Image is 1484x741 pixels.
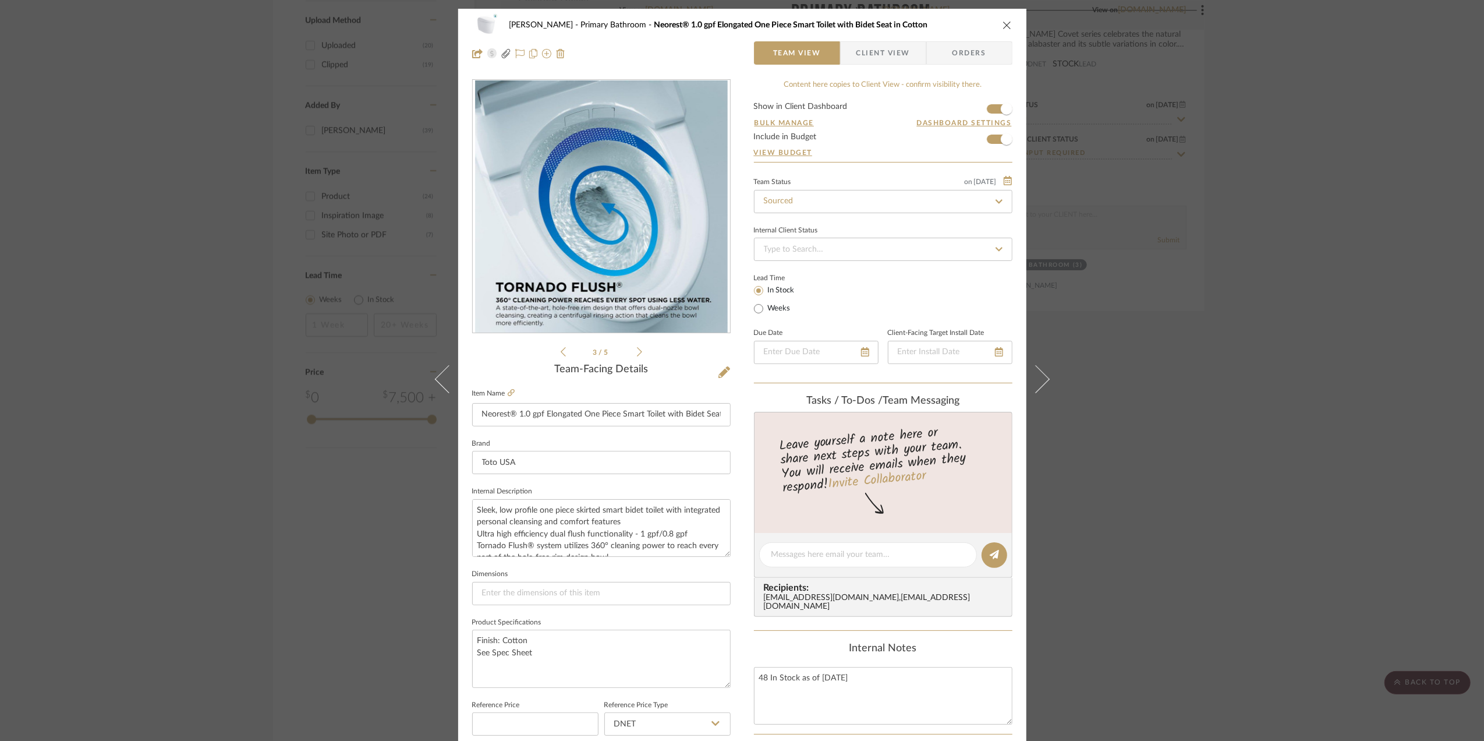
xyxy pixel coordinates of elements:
[604,703,668,708] label: Reference Price Type
[472,489,533,495] label: Internal Description
[754,228,818,234] div: Internal Client Status
[754,395,1012,408] div: team Messaging
[475,80,728,333] img: d754fc83-eaf1-46cf-9472-ab6cc7ba6756_436x436.jpg
[888,341,1012,364] input: Enter Install Date
[754,190,1012,213] input: Type to Search…
[472,571,508,577] label: Dimensions
[827,466,926,495] a: Invite Collaborator
[473,80,730,333] div: 2
[752,420,1014,498] div: Leave yourself a note here or share next steps with your team. You will receive emails when they ...
[916,118,1012,128] button: Dashboard Settings
[754,148,1012,157] a: View Budget
[472,451,731,474] input: Enter Brand
[754,643,1012,655] div: Internal Notes
[754,118,815,128] button: Bulk Manage
[604,349,610,356] span: 5
[472,441,491,447] label: Brand
[472,13,500,37] img: 8a328dac-94e7-4f07-8591-c1ed3baf4cc6_48x40.jpg
[766,304,791,314] label: Weeks
[764,594,1007,612] div: [EMAIL_ADDRESS][DOMAIN_NAME] , [EMAIL_ADDRESS][DOMAIN_NAME]
[888,330,984,336] label: Client-Facing Target Install Date
[940,41,999,65] span: Orders
[598,349,604,356] span: /
[509,21,581,29] span: [PERSON_NAME]
[472,389,515,398] label: Item Name
[754,273,814,283] label: Lead Time
[472,703,520,708] label: Reference Price
[654,21,928,29] span: Neorest® 1.0 gpf Elongated One Piece Smart Toilet with Bidet Seat in Cotton
[973,178,998,186] span: [DATE]
[472,403,731,426] input: Enter Item Name
[472,364,731,376] div: Team-Facing Details
[754,79,1012,91] div: Content here copies to Client View - confirm visibility there.
[1002,20,1012,30] button: close
[581,21,654,29] span: Primary Bathroom
[593,349,598,356] span: 3
[764,583,1007,593] span: Recipients:
[472,582,731,605] input: Enter the dimensions of this item
[754,283,814,316] mat-radio-group: Select item type
[472,620,541,626] label: Product Specifications
[965,178,973,185] span: on
[806,396,883,406] span: Tasks / To-Dos /
[773,41,821,65] span: Team View
[754,179,791,185] div: Team Status
[754,330,783,336] label: Due Date
[766,285,795,296] label: In Stock
[856,41,910,65] span: Client View
[556,49,565,58] img: Remove from project
[754,341,879,364] input: Enter Due Date
[754,238,1012,261] input: Type to Search…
